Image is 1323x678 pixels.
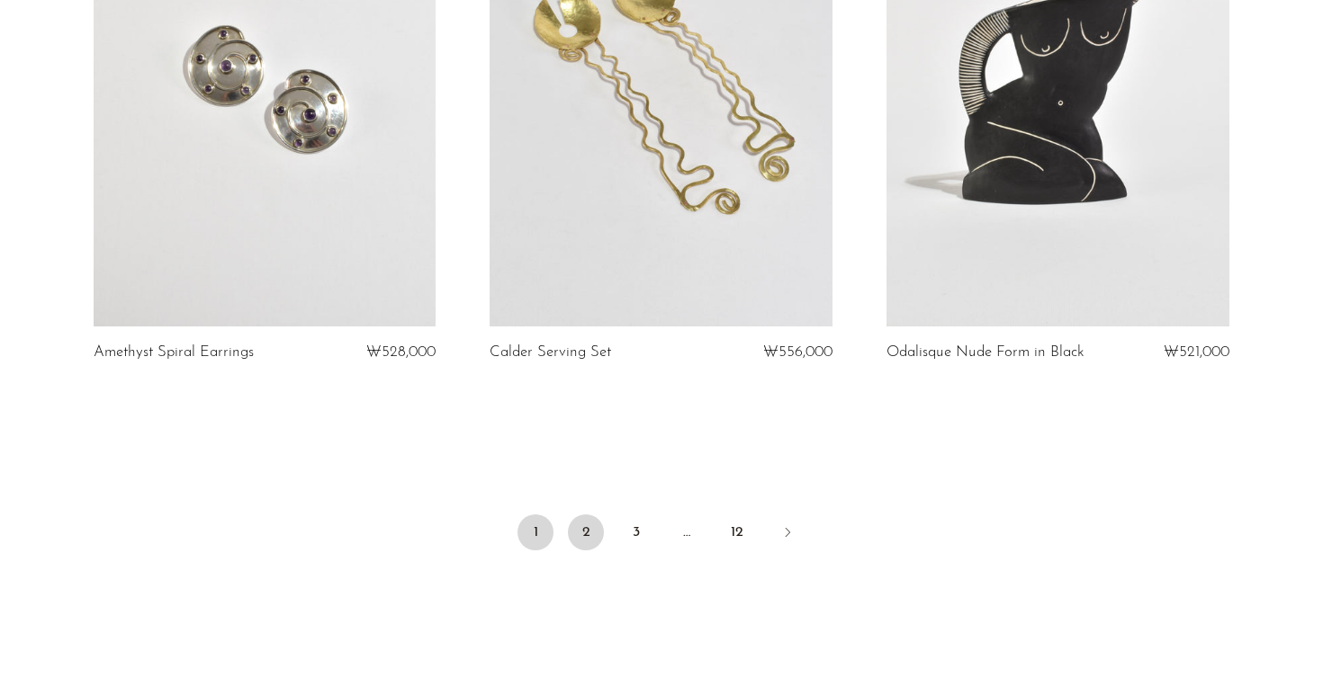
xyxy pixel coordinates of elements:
span: … [669,514,705,550]
a: 12 [719,514,755,550]
a: 3 [618,514,654,550]
span: ₩528,000 [366,344,436,360]
a: 2 [568,514,604,550]
a: Amethyst Spiral Earrings [94,344,254,361]
a: Odalisque Nude Form in Black [886,344,1084,361]
span: ₩556,000 [763,344,832,360]
a: Next [769,514,805,554]
span: 1 [517,514,553,550]
span: ₩521,000 [1164,344,1229,360]
a: Calder Serving Set [490,344,611,361]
